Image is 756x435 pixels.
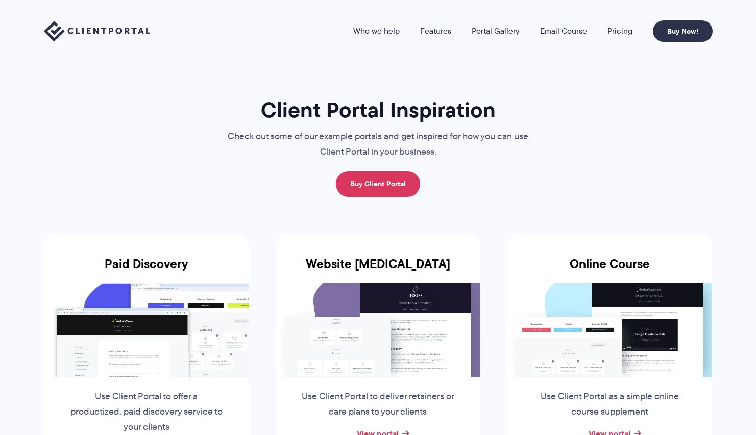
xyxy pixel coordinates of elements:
a: Buy Now! [653,20,713,42]
a: Pricing [607,27,632,35]
h3: Website [MEDICAL_DATA] [276,257,481,283]
p: Use Client Portal to deliver retainers or care plans to your clients [300,389,455,420]
a: Features [420,27,451,35]
h1: Client Portal Inspiration [207,96,549,124]
p: Use Client Portal to offer a productized, paid discovery service to your clients [69,389,224,435]
h3: Online Course [507,257,712,283]
a: Who we help [353,27,400,35]
a: Portal Gallery [472,27,520,35]
p: Check out some of our example portals and get inspired for how you can use Client Portal in your ... [207,129,549,160]
a: Email Course [540,27,587,35]
h3: Paid Discovery [44,257,249,283]
p: Use Client Portal as a simple online course supplement [532,389,687,420]
a: Buy Client Portal [336,171,420,197]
